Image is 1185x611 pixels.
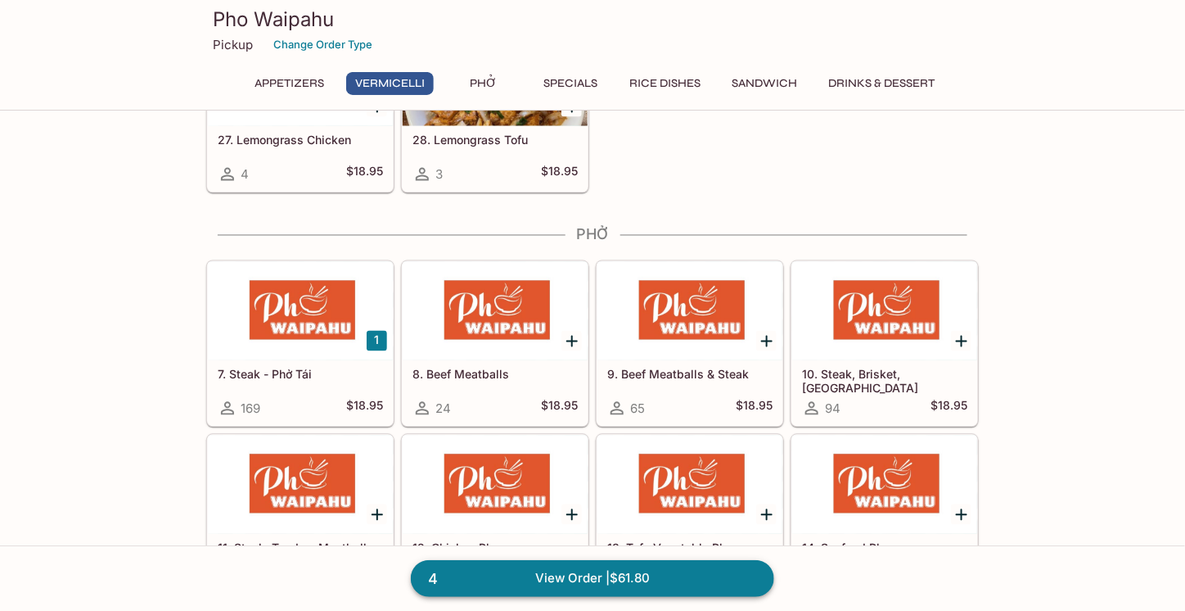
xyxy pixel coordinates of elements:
[819,72,944,95] button: Drinks & Dessert
[403,262,588,360] div: 8. Beef Meatballs
[561,331,582,351] button: Add 8. Beef Meatballs
[620,72,710,95] button: Rice Dishes
[418,568,448,591] span: 4
[597,436,782,534] div: 13. Tofu Vegetable Pho
[756,331,777,351] button: Add 9. Beef Meatballs & Steak
[951,505,971,525] button: Add 14. Seafood Pho
[412,541,578,555] h5: 12. Chicken Pho
[411,560,774,596] a: 4View Order |$61.80
[736,399,773,419] h5: $18.95
[447,72,520,95] button: Phở
[208,262,393,360] div: 7. Steak - Phở Tái
[218,368,383,382] h5: 7. Steak - Phở Tái
[435,167,443,183] span: 3
[541,165,578,184] h5: $18.95
[723,72,806,95] button: Sandwich
[607,541,773,555] h5: 13. Tofu Vegetable Pho
[825,401,840,417] span: 94
[791,435,978,600] a: 14. Seafood Pho23$19.95
[435,401,451,417] span: 24
[951,331,971,351] button: Add 10. Steak, Brisket, Tendon
[218,541,383,555] h5: 11. Steak, Tendon, Meatballs
[246,72,333,95] button: Appetizers
[367,505,387,525] button: Add 11. Steak, Tendon, Meatballs
[802,368,967,395] h5: 10. Steak, Brisket, [GEOGRAPHIC_DATA]
[346,165,383,184] h5: $18.95
[402,261,588,427] a: 8. Beef Meatballs24$18.95
[208,436,393,534] div: 11. Steak, Tendon, Meatballs
[206,226,979,244] h4: Phở
[207,435,394,600] a: 11. Steak, Tendon, Meatballs30$18.95
[930,399,967,419] h5: $18.95
[403,28,588,126] div: 28. Lemongrass Tofu
[791,261,978,427] a: 10. Steak, Brisket, [GEOGRAPHIC_DATA]94$18.95
[213,7,972,32] h3: Pho Waipahu
[597,261,783,427] a: 9. Beef Meatballs & Steak65$18.95
[412,134,578,147] h5: 28. Lemongrass Tofu
[756,505,777,525] button: Add 13. Tofu Vegetable Pho
[597,435,783,600] a: 13. Tofu Vegetable Pho25$18.95
[630,401,645,417] span: 65
[218,134,383,147] h5: 27. Lemongrass Chicken
[403,436,588,534] div: 12. Chicken Pho
[561,505,582,525] button: Add 12. Chicken Pho
[213,37,253,52] p: Pickup
[208,28,393,126] div: 27. Lemongrass Chicken
[346,72,434,95] button: Vermicelli
[402,435,588,600] a: 12. Chicken Pho49$18.95
[241,401,260,417] span: 169
[412,368,578,382] h5: 8. Beef Meatballs
[792,262,977,360] div: 10. Steak, Brisket, Tendon
[346,399,383,419] h5: $18.95
[792,436,977,534] div: 14. Seafood Pho
[266,32,380,57] button: Change Order Type
[802,541,967,555] h5: 14. Seafood Pho
[541,399,578,419] h5: $18.95
[607,368,773,382] h5: 9. Beef Meatballs & Steak
[534,72,607,95] button: Specials
[597,262,782,360] div: 9. Beef Meatballs & Steak
[241,167,249,183] span: 4
[367,331,387,351] button: Add 7. Steak - Phở Tái
[207,261,394,427] a: 7. Steak - Phở Tái169$18.95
